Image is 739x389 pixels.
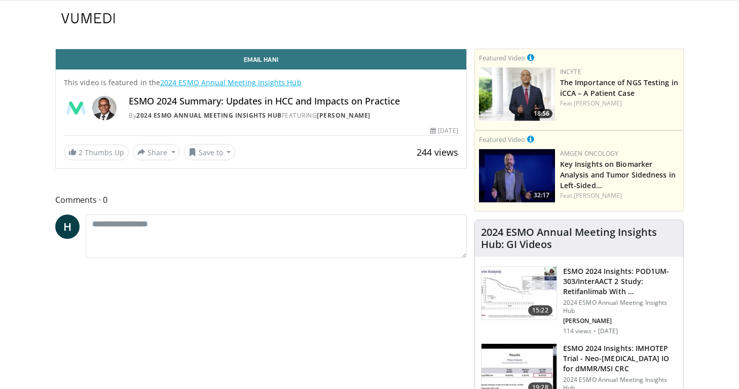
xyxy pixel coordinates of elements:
a: 15:22 ESMO 2024 Insights: POD1UM-303/InterAACT 2 Study: Retifanlimab With … 2024 ESMO Annual Meet... [481,266,677,335]
div: By FEATURING [129,111,458,120]
button: Share [133,144,180,160]
h3: Key Insights on Biomarker Analysis and Tumor Sidedness in Left-Sided WT RAS mCRC [560,158,679,190]
div: [DATE] [430,126,458,135]
img: VuMedi Logo [61,13,115,23]
h3: ESMO 2024 Insights: POD1UM-303/InterAACT 2 Study: Retifanlimab With Carboplatin-Paclitaxel in Pts... [563,266,677,297]
img: 36590f2a-b6a0-4a35-89dc-2e3d44d78a94.150x105_q85_crop-smart_upscale.jpg [482,267,557,320]
span: Comments 0 [55,193,467,206]
a: Amgen Oncology [560,149,618,158]
a: 18:56 [479,67,555,121]
a: Email Hani [56,49,466,69]
a: 2024 ESMO Annual Meeting Insights Hub [136,111,282,120]
a: 2024 ESMO Annual Meeting Insights Hub [160,78,302,87]
img: 2024 ESMO Annual Meeting Insights Hub [64,96,88,120]
p: Sheela Rao [563,317,677,325]
button: Save to [184,144,236,160]
p: 114 views [563,327,592,335]
a: The Importance of NGS Testing in iCCA – A Patient Case [560,78,678,98]
p: [DATE] [598,327,618,335]
span: 18:56 [531,109,552,118]
img: Avatar [92,96,117,120]
a: Incyte [560,67,581,76]
h3: ESMO 2024 Insights: IMHOTEP Trial - Neo-[MEDICAL_DATA] IO for dMMR/MSI CRC [563,343,677,374]
small: Featured Video [479,53,525,62]
p: 2024 ESMO Annual Meeting Insights Hub [563,299,677,315]
a: [PERSON_NAME] [574,191,622,200]
span: 244 views [417,146,458,158]
div: · [594,327,596,335]
a: 2 Thumbs Up [64,145,129,160]
a: [PERSON_NAME] [574,99,622,108]
a: 32:17 [479,149,555,202]
p: This video is featured in the [64,78,458,88]
a: This is paid for by Incyte [527,52,534,63]
span: 15:22 [528,305,552,315]
small: Featured Video [479,135,525,144]
img: 6827cc40-db74-4ebb-97c5-13e529cfd6fb.png.150x105_q85_crop-smart_upscale.png [479,67,555,121]
div: Feat. [560,191,679,200]
a: [PERSON_NAME] [317,111,371,120]
div: Feat. [560,99,679,108]
img: 5ecd434b-3529-46b9-a096-7519503420a4.png.150x105_q85_crop-smart_upscale.jpg [479,149,555,202]
span: 2 [79,148,83,157]
h4: ESMO 2024 Summary: Updates in HCC and Impacts on Practice [129,96,458,107]
h4: 2024 ESMO Annual Meeting Insights Hub: GI Videos [481,226,677,251]
a: H [55,215,80,239]
a: Key Insights on Biomarker Analysis and Tumor Sidedness in Left-Sided… [560,159,676,190]
span: 32:17 [531,191,552,200]
a: This is paid for by Amgen Oncology [527,133,534,145]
